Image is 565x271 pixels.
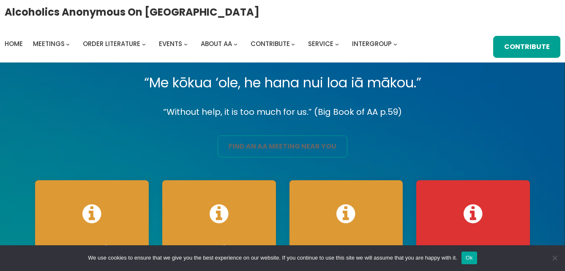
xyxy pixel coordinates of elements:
a: Contribute [493,36,560,58]
a: Intergroup [352,38,392,50]
a: Service [308,38,333,50]
a: Alcoholics Anonymous on [GEOGRAPHIC_DATA] [5,3,259,21]
button: Ok [461,252,477,264]
p: “Me kōkua ‘ole, he hana nui loa iā mākou.” [28,71,537,95]
a: Events [159,38,182,50]
p: “Without help, it is too much for us.” (Big Book of AA p.59) [28,105,537,119]
h4: We Need Web Techs! [425,244,521,269]
button: Intergroup submenu [393,42,397,46]
span: Events [159,39,182,48]
h4: OIG Reports [298,244,395,256]
a: find an aa meeting near you [218,135,347,157]
nav: Intergroup [5,38,400,50]
span: Contribute [251,39,290,48]
a: Contribute [251,38,290,50]
button: About AA submenu [234,42,237,46]
span: Home [5,39,23,48]
h4: Service [171,244,267,256]
span: Meetings [33,39,65,48]
span: We use cookies to ensure that we give you the best experience on our website. If you continue to ... [88,254,457,262]
button: Service submenu [335,42,339,46]
span: Intergroup [352,39,392,48]
button: Contribute submenu [291,42,295,46]
a: About AA [201,38,232,50]
a: Meetings [33,38,65,50]
a: Home [5,38,23,50]
span: Order Literature [83,39,140,48]
span: Service [308,39,333,48]
span: About AA [201,39,232,48]
button: Events submenu [184,42,188,46]
span: No [550,254,559,262]
button: Order Literature submenu [142,42,146,46]
h4: OIG Basics [44,244,140,256]
button: Meetings submenu [66,42,70,46]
